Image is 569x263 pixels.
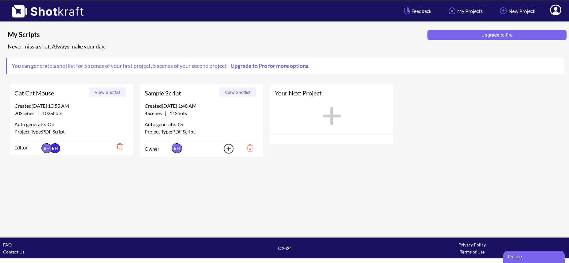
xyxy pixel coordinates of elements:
[14,144,40,151] span: Editor
[89,87,126,97] button: View Shotlist
[403,7,431,14] span: Feedback
[145,121,178,128] span: Auto generate:
[48,121,54,128] span: On
[378,241,566,248] div: Privacy Policy
[503,249,566,263] iframe: chat widget
[145,110,165,116] span: 4 Scenes
[107,141,128,152] img: Trash Icon
[498,6,509,16] img: Add Icon
[442,3,487,19] a: My Projects
[14,128,128,135] div: Project Type: PDF Script
[427,30,567,40] button: Upgrade to Pro
[6,41,566,52] div: Never miss a shot. Always make your day.
[145,88,217,98] span: Sample Script
[3,249,24,254] a: Contact Us
[145,102,258,110] div: Created [DATE] 1:48 AM
[191,245,378,252] span: © 2024
[14,110,62,117] span: |
[3,242,12,247] a: FAQ
[41,143,52,153] span: BH
[219,87,256,97] button: View Shotlist
[378,248,566,255] div: Terms of Use
[178,121,185,128] span: On
[166,110,187,116] span: 11 Shots
[145,110,187,117] span: |
[83,62,152,69] span: 5 scenes of your first project ,
[172,143,182,153] span: BH
[14,102,128,110] div: Created [DATE] 10:55 AM
[14,121,48,128] span: Auto generate:
[14,110,37,116] span: 20 Scenes
[275,88,388,98] span: Your Next Project
[145,128,258,135] div: Project Type: PDF Script
[8,30,425,39] span: My Scripts
[14,88,87,98] span: Cat Cat Mouse
[493,3,539,19] a: New Project
[7,58,317,74] span: You can generate a shotlist for
[403,6,411,16] img: Hand Icon
[152,62,227,69] span: 5 scenes of your second project
[447,6,457,16] img: Home Icon
[145,145,170,153] span: Owner
[50,143,60,153] span: BH
[237,143,258,153] img: Trash Icon
[214,142,236,156] img: Add Icon
[39,110,62,116] span: 102 Shots
[227,62,313,69] a: Upgrade to Pro for more options.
